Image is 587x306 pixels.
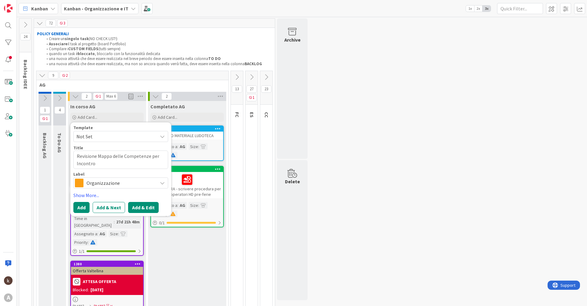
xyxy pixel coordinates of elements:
[73,125,93,130] span: Template
[261,85,271,93] span: 23
[90,287,103,293] div: [DATE]
[71,261,143,267] div: 1380
[48,72,58,79] span: 9
[114,218,115,225] span: :
[43,36,272,41] li: Creare un (NO CHECK LIST!)
[159,220,165,226] span: 0 / 1
[73,287,89,293] div: Blocked:
[43,51,272,56] li: quando un task è , bloccarlo con la funzionalità dedicata
[154,167,223,171] div: 1666
[54,106,65,114] span: 4
[151,166,223,198] div: 1666PROCEDURA - scrivere procedura per Ale e per operatori HD pre-ferie
[83,279,116,284] b: ATTESA OFFERTA
[57,20,68,27] span: 3
[37,31,69,36] strong: POLICY GENERALI
[43,62,272,66] li: una nuova attività che deve essere realizzata, ma non so ancora quando verrà fatta, deve essere i...
[151,126,223,140] div: 1790INVENTARIO MATERIALE LUDOTECA
[71,267,143,275] div: Offerta Valtellina
[76,132,153,140] span: Not Set
[466,6,474,12] span: 1x
[79,248,85,255] span: 1 / 1
[4,276,13,285] img: kh
[49,41,68,47] strong: Associare
[88,239,89,246] span: :
[151,172,223,198] div: PROCEDURA - scrivere procedura per Ale e per operatori HD pre-ferie
[73,151,168,169] textarea: Revisione Mappa delle Competenze per Incontro
[64,6,128,12] b: Kanban - Organizzazione e IT
[97,230,98,237] span: :
[46,20,56,27] span: 72
[246,85,257,93] span: 27
[43,47,272,51] li: Compilare i (tutti sempre)
[78,51,95,56] strong: bloccato
[93,202,125,213] button: Add & Next
[74,262,143,266] div: 1380
[151,166,223,172] div: 1666
[39,82,221,88] span: AG
[78,114,97,120] span: Add Card...
[115,218,141,225] div: 27d 21h 48m
[87,179,154,187] span: Organizzazione
[246,94,257,101] span: 1
[43,56,272,61] li: una nuova attività che deve essere realizzata nel breve periodo deve essere inserita nella colonna
[208,56,221,61] strong: TO DO
[71,261,143,275] div: 1380Offerta Valtellina
[42,133,48,159] span: Backlog AG
[232,85,242,93] span: 13
[106,95,116,98] div: Max 6
[73,202,90,213] button: Add
[40,106,50,114] span: 1
[70,103,95,110] span: In corso AG
[73,145,83,151] label: Title
[4,293,13,302] div: A
[118,230,119,237] span: :
[109,230,118,237] div: Size
[128,202,159,213] button: Add & Edit
[284,36,301,43] div: Archive
[68,46,98,51] strong: CUSTOM FIELDS
[198,143,199,150] span: :
[178,143,187,150] div: AG
[57,133,63,153] span: To Do AG
[151,126,223,132] div: 1790
[73,239,88,246] div: Priority
[154,127,223,131] div: 1790
[73,192,168,199] a: Show More...
[93,93,103,100] span: 1
[264,112,270,118] span: CC
[245,61,262,66] strong: BACKLOG
[234,112,240,118] span: FC
[150,103,185,110] span: Completato AG
[23,60,29,89] span: Backlog IDEE
[40,115,50,122] span: 1
[31,5,48,12] span: Kanban
[81,93,92,100] span: 2
[497,3,543,14] input: Quick Filter...
[177,143,178,150] span: :
[249,112,255,118] span: ES
[189,202,198,209] div: Size
[4,4,13,13] img: Visit kanbanzone.com
[161,93,172,100] span: 2
[13,1,28,8] span: Support
[151,219,223,227] div: 0/1
[189,143,198,150] div: Size
[158,114,177,120] span: Add Card...
[73,172,84,176] span: Label
[482,6,491,12] span: 3x
[73,230,97,237] div: Assegnato a
[20,33,31,40] span: 24
[65,36,89,41] strong: singolo task
[285,178,300,185] div: Delete
[198,202,199,209] span: :
[151,132,223,140] div: INVENTARIO MATERIALE LUDOTECA
[474,6,482,12] span: 2x
[60,72,70,79] span: 2
[98,230,107,237] div: AG
[71,248,143,255] div: 1/1
[177,202,178,209] span: :
[43,42,272,47] li: il task al progetto (board Portfolio)
[73,215,114,229] div: Time in [GEOGRAPHIC_DATA]
[178,202,187,209] div: AG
